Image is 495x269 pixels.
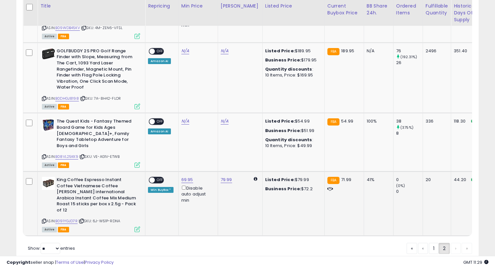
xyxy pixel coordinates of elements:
span: All listings currently available for purchase on Amazon [42,227,57,232]
img: 51TUHxmdbiL._SL40_.jpg [42,118,55,131]
span: | SKU: VE-AG1V-ETWB [79,154,119,159]
a: 1 [429,243,439,254]
div: : [265,66,320,72]
div: 100% [367,118,388,124]
span: OFF [155,119,165,125]
span: | SKU: 7A-8H42-FLOR [80,96,121,101]
div: 0 [396,189,423,194]
div: 26 [396,60,423,66]
div: 8 [396,130,423,136]
div: ASIN: [42,118,140,167]
div: $189.95 [265,48,320,54]
span: FBA [58,34,69,39]
div: $54.99 [265,118,320,124]
div: 118.30 [454,118,475,124]
div: $72.2 [265,186,320,192]
span: OFF [155,48,165,54]
a: Terms of Use [56,259,84,265]
div: 41% [367,177,388,183]
div: Historical Days Of Supply [454,3,478,23]
strong: Copyright [7,259,30,265]
div: 20 [426,177,446,183]
small: (375%) [400,125,413,130]
div: $51.99 [265,128,320,134]
div: Ordered Items [396,3,420,16]
div: Fulfillable Quantity [426,3,448,16]
span: All listings currently available for purchase on Amazon [42,162,57,168]
div: Disable auto adjust min [181,184,213,203]
span: 2025-10-13 11:29 GMT [463,259,488,265]
div: Listed Price [265,3,322,9]
a: N/A [221,118,229,125]
span: | SKU: 4M-ZEN6-VFSL [81,25,122,30]
a: 69.95 [181,177,193,183]
div: N/A [367,48,388,54]
div: 10 Items, Price: $49.99 [265,143,320,149]
b: Listed Price: [265,177,295,183]
span: FBA [58,104,69,109]
b: Quantity discounts [265,66,312,72]
div: 351.40 [454,48,475,54]
div: Amazon AI [148,128,171,134]
div: 10 Items, Price: $169.95 [265,72,320,78]
b: King Coffee Espresso Instant Coffee Vietnamese Coffee [PERSON_NAME] international Arabica Instant... [57,177,136,215]
div: seller snap | | [7,260,114,266]
div: BB Share 24h. [367,3,391,16]
div: ASIN: [42,2,140,38]
b: The Quest Kids - Fantasy Themed Board Game for Kids Ages [DEMOGRAPHIC_DATA]+, Family Fantasy Tabl... [57,118,136,150]
span: Show: entries [28,245,75,251]
div: ASIN: [42,48,140,109]
span: ‹ [422,245,424,252]
span: OFF [155,177,165,183]
div: [PERSON_NAME] [221,3,260,9]
a: B091YGJD7R [55,218,78,224]
b: Business Price: [265,186,301,192]
a: N/A [221,48,229,54]
div: 2496 [426,48,446,54]
img: 31bMX6CoReL._SL40_.jpg [42,48,55,59]
div: Title [40,3,142,9]
span: All listings currently available for purchase on Amazon [42,34,57,39]
div: Amazon AI [148,58,171,64]
span: 54.99 [341,118,353,124]
span: FBA [58,162,69,168]
a: 2 [439,243,450,254]
a: B08VL25KK9 [55,154,78,160]
div: 336 [426,118,446,124]
b: Quantity discounts [265,137,312,143]
a: 79.99 [221,177,232,183]
small: FBA [327,177,339,184]
div: 38 [396,118,423,124]
div: 44.20 [454,177,475,183]
span: 71.99 [341,177,351,183]
small: FBA [327,48,339,55]
div: $79.99 [265,177,320,183]
div: : [265,137,320,143]
div: Current Buybox Price [327,3,361,16]
b: Listed Price: [265,118,295,124]
b: GOLFBUDDY 2S PRO Golf Range Finder with Slope, Measuring from The Cart, 1093 Yard Laser Rangefind... [57,48,136,92]
div: 0 [396,177,423,183]
div: Win BuyBox * [148,187,174,193]
div: ASIN: [42,177,140,231]
span: « [411,245,413,252]
span: 189.95 [341,48,354,54]
small: FBA [327,118,339,126]
a: Privacy Policy [85,259,114,265]
div: 76 [396,48,423,54]
img: 51MTErDWRmL._SL40_.jpg [42,177,55,190]
b: Business Price: [265,127,301,134]
small: (192.31%) [400,54,417,59]
div: Repricing [148,3,176,9]
a: N/A [181,118,189,125]
small: (0%) [396,183,405,188]
span: | SKU: 6J-W51P-RDNA [79,218,120,224]
b: Business Price: [265,57,301,63]
a: B0DHGJ8198 [55,96,79,101]
a: B09WDB45KV [55,25,80,31]
span: All listings currently available for purchase on Amazon [42,104,57,109]
div: Min Price [181,3,215,9]
span: FBA [58,227,69,232]
div: $179.95 [265,57,320,63]
a: N/A [181,48,189,54]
